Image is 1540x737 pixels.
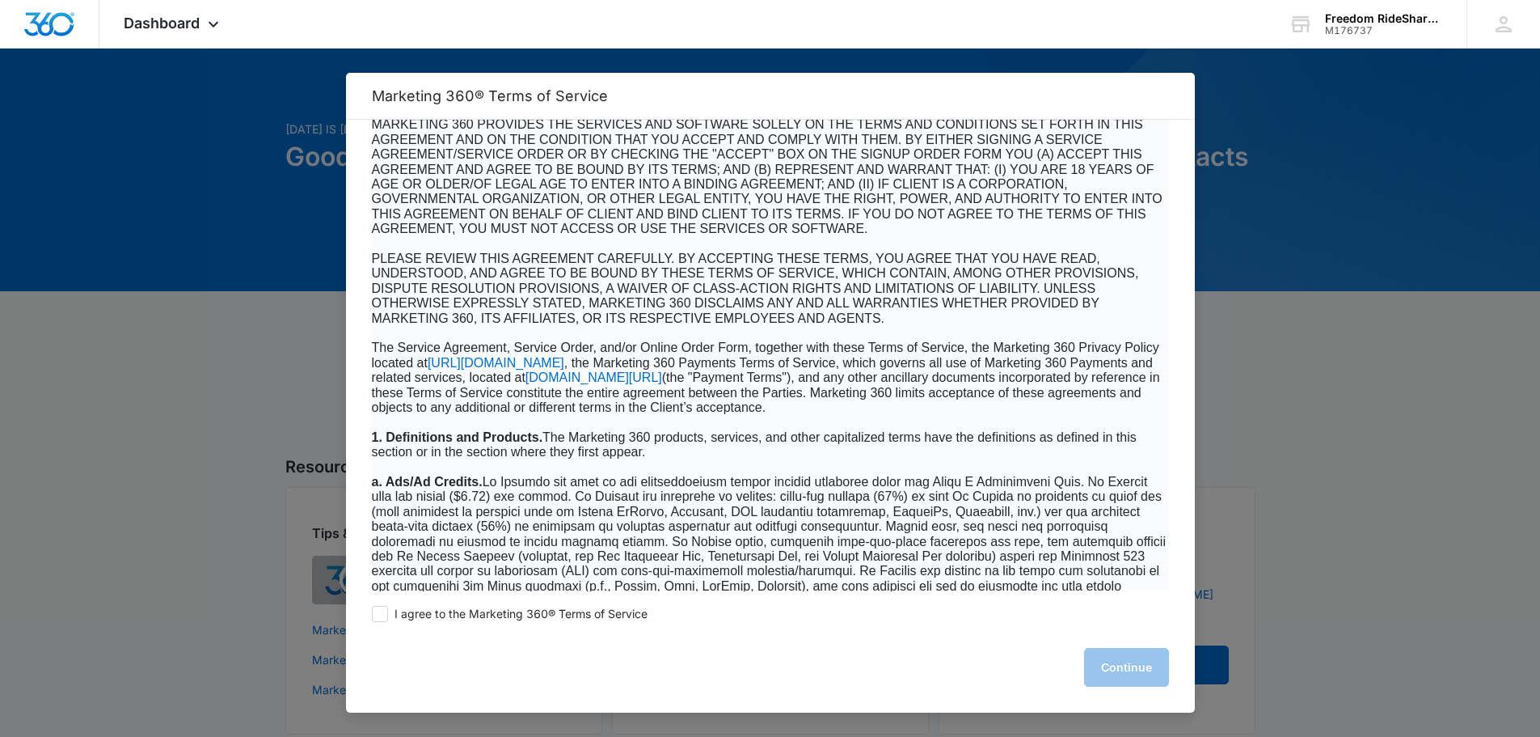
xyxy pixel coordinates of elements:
span: PLEASE REVIEW THIS AGREEMENT CAREFULLY. BY ACCEPTING THESE TERMS, YOU AGREE THAT YOU HAVE READ, U... [372,252,1139,325]
span: (the "Payment Terms"), and any other ancillary documents incorporated by reference in these Terms... [372,371,1160,414]
span: [URL][DOMAIN_NAME] [428,356,564,370]
span: The Marketing 360 products, services, and other capitalized terms have the definitions as defined... [372,430,1137,459]
span: 1. [372,430,382,444]
span: I agree to the Marketing 360® Terms of Service [394,607,648,622]
span: Dashboard [124,15,200,32]
span: [DOMAIN_NAME][URL] [525,371,662,384]
div: account name [1325,12,1443,25]
button: Continue [1084,648,1169,687]
span: a. Ads/Ad Credits. [372,475,483,489]
div: account id [1325,25,1443,36]
a: [URL][DOMAIN_NAME] [428,357,564,370]
span: MARKETING 360 PROVIDES THE SERVICES AND SOFTWARE SOLELY ON THE TERMS AND CONDITIONS SET FORTH IN ... [372,117,1162,235]
h2: Marketing 360® Terms of Service [372,87,1169,104]
span: , the Marketing 360 Payments Terms of Service, which governs all use of Marketing 360 Payments an... [372,356,1153,384]
a: [DOMAIN_NAME][URL] [525,371,662,384]
span: The Service Agreement, Service Order, and/or Online Order Form, together with these Terms of Serv... [372,341,1159,369]
b: Definitions and Products. [386,430,542,444]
